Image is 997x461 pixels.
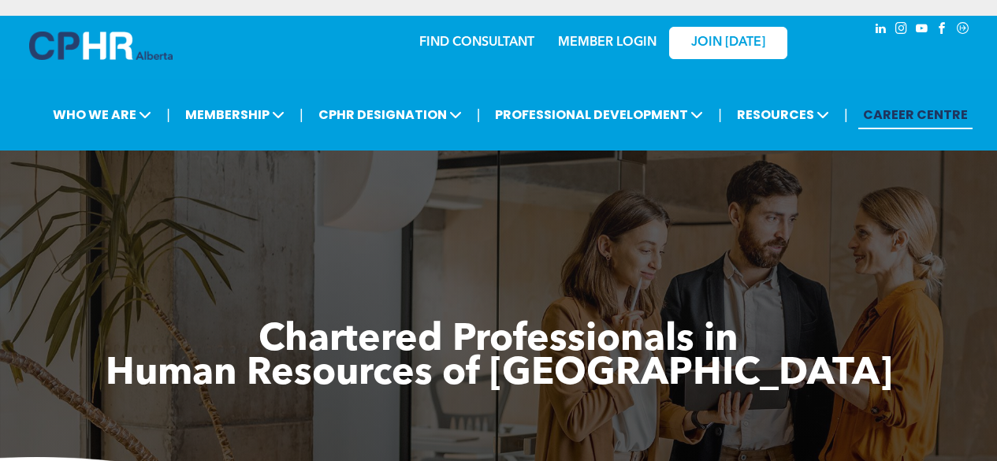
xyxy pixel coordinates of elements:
[180,100,289,129] span: MEMBERSHIP
[732,100,834,129] span: RESOURCES
[106,355,892,393] span: Human Resources of [GEOGRAPHIC_DATA]
[858,100,973,129] a: CAREER CENTRE
[48,100,156,129] span: WHO WE ARE
[844,99,848,131] li: |
[718,99,722,131] li: |
[477,99,481,131] li: |
[259,322,738,359] span: Chartered Professionals in
[872,20,890,41] a: linkedin
[893,20,910,41] a: instagram
[29,32,173,60] img: A blue and white logo for cp alberta
[954,20,972,41] a: Social network
[419,36,534,49] a: FIND CONSULTANT
[490,100,708,129] span: PROFESSIONAL DEVELOPMENT
[558,36,657,49] a: MEMBER LOGIN
[669,27,787,59] a: JOIN [DATE]
[691,35,765,50] span: JOIN [DATE]
[913,20,931,41] a: youtube
[934,20,951,41] a: facebook
[299,99,303,131] li: |
[314,100,467,129] span: CPHR DESIGNATION
[166,99,170,131] li: |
